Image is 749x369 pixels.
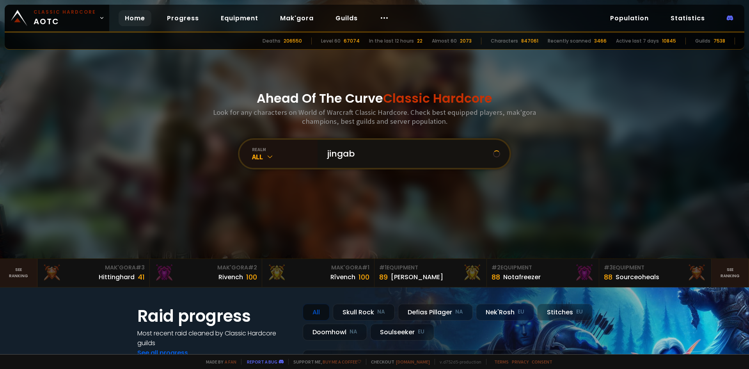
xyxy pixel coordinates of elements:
[274,10,320,26] a: Mak'gora
[537,304,593,321] div: Stitches
[418,328,424,336] small: EU
[150,259,262,287] a: Mak'Gora#2Rivench100
[5,5,109,31] a: Classic HardcoreAOTC
[521,37,538,45] div: 847061
[137,304,293,328] h1: Raid progress
[379,264,387,271] span: # 1
[218,272,243,282] div: Rivench
[362,264,369,271] span: # 1
[154,264,257,272] div: Mak'Gora
[284,37,302,45] div: 206550
[329,10,364,26] a: Guilds
[333,304,395,321] div: Skull Rock
[494,359,509,365] a: Terms
[370,324,434,340] div: Soulseeker
[512,359,529,365] a: Privacy
[518,308,524,316] small: EU
[366,359,430,365] span: Checkout
[161,10,205,26] a: Progress
[344,37,360,45] div: 67074
[248,264,257,271] span: # 2
[257,89,492,108] h1: Ahead Of The Curve
[492,272,500,282] div: 88
[322,140,493,168] input: Search a character...
[215,10,264,26] a: Equipment
[34,9,96,27] span: AOTC
[532,359,552,365] a: Consent
[252,152,318,161] div: All
[491,37,518,45] div: Characters
[391,272,443,282] div: [PERSON_NAME]
[604,264,706,272] div: Equipment
[396,359,430,365] a: [DOMAIN_NAME]
[503,272,541,282] div: Notafreezer
[210,108,539,126] h3: Look for any characters on World of Warcraft Classic Hardcore. Check best equipped players, mak'g...
[34,9,96,16] small: Classic Hardcore
[201,359,236,365] span: Made by
[138,272,145,282] div: 41
[487,259,599,287] a: #2Equipment88Notafreezer
[262,259,374,287] a: Mak'Gora#1Rîvench100
[119,10,151,26] a: Home
[432,37,457,45] div: Almost 60
[417,37,422,45] div: 22
[662,37,676,45] div: 10845
[548,37,591,45] div: Recently scanned
[225,359,236,365] a: a fan
[383,89,492,107] span: Classic Hardcore
[267,264,369,272] div: Mak'Gora
[369,37,414,45] div: In the last 12 hours
[455,308,463,316] small: NA
[330,272,355,282] div: Rîvench
[303,324,367,340] div: Doomhowl
[247,359,277,365] a: Report a bug
[492,264,594,272] div: Equipment
[246,272,257,282] div: 100
[604,264,613,271] span: # 3
[42,264,145,272] div: Mak'Gora
[350,328,357,336] small: NA
[616,37,659,45] div: Active last 7 days
[321,37,341,45] div: Level 60
[137,328,293,348] h4: Most recent raid cleaned by Classic Hardcore guilds
[616,272,659,282] div: Sourceoheals
[37,259,150,287] a: Mak'Gora#3Hittinghard41
[714,37,725,45] div: 7538
[664,10,711,26] a: Statistics
[377,308,385,316] small: NA
[323,359,361,365] a: Buy me a coffee
[435,359,481,365] span: v. d752d5 - production
[374,259,487,287] a: #1Equipment89[PERSON_NAME]
[604,10,655,26] a: Population
[594,37,607,45] div: 3466
[712,259,749,287] a: Seeranking
[476,304,534,321] div: Nek'Rosh
[359,272,369,282] div: 100
[599,259,712,287] a: #3Equipment88Sourceoheals
[99,272,135,282] div: Hittinghard
[303,304,330,321] div: All
[460,37,472,45] div: 2073
[288,359,361,365] span: Support me,
[492,264,501,271] span: # 2
[252,146,318,152] div: realm
[137,348,188,357] a: See all progress
[379,272,388,282] div: 89
[695,37,710,45] div: Guilds
[136,264,145,271] span: # 3
[263,37,280,45] div: Deaths
[398,304,473,321] div: Defias Pillager
[379,264,482,272] div: Equipment
[604,272,612,282] div: 88
[576,308,583,316] small: EU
